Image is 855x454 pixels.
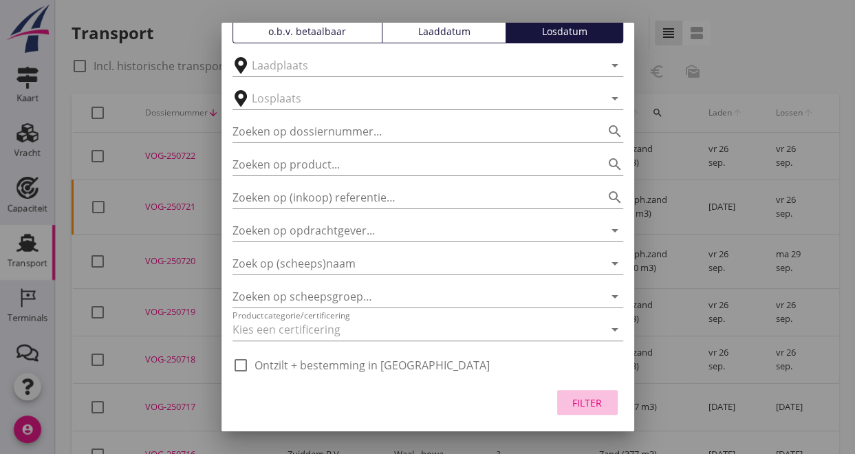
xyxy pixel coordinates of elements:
[232,186,585,208] input: Zoeken op (inkoop) referentie…
[232,219,585,241] input: Zoeken op opdrachtgever...
[607,189,623,206] i: search
[607,156,623,173] i: search
[232,153,585,175] input: Zoeken op product...
[607,288,623,305] i: arrow_drop_down
[607,222,623,239] i: arrow_drop_down
[568,396,607,410] div: Filter
[506,19,623,43] button: Losdatum
[607,321,623,338] i: arrow_drop_down
[252,87,585,109] input: Losplaats
[252,54,585,76] input: Laadplaats
[232,252,585,274] input: Zoek op (scheeps)naam
[255,358,490,372] label: Ontzilt + bestemming in [GEOGRAPHIC_DATA]
[607,255,623,272] i: arrow_drop_down
[512,24,617,39] div: Losdatum
[232,120,585,142] input: Zoeken op dossiernummer...
[388,24,500,39] div: Laaddatum
[232,19,382,43] button: o.b.v. betaalbaar
[607,123,623,140] i: search
[607,90,623,107] i: arrow_drop_down
[382,19,506,43] button: Laaddatum
[239,24,376,39] div: o.b.v. betaalbaar
[557,390,618,415] button: Filter
[607,57,623,74] i: arrow_drop_down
